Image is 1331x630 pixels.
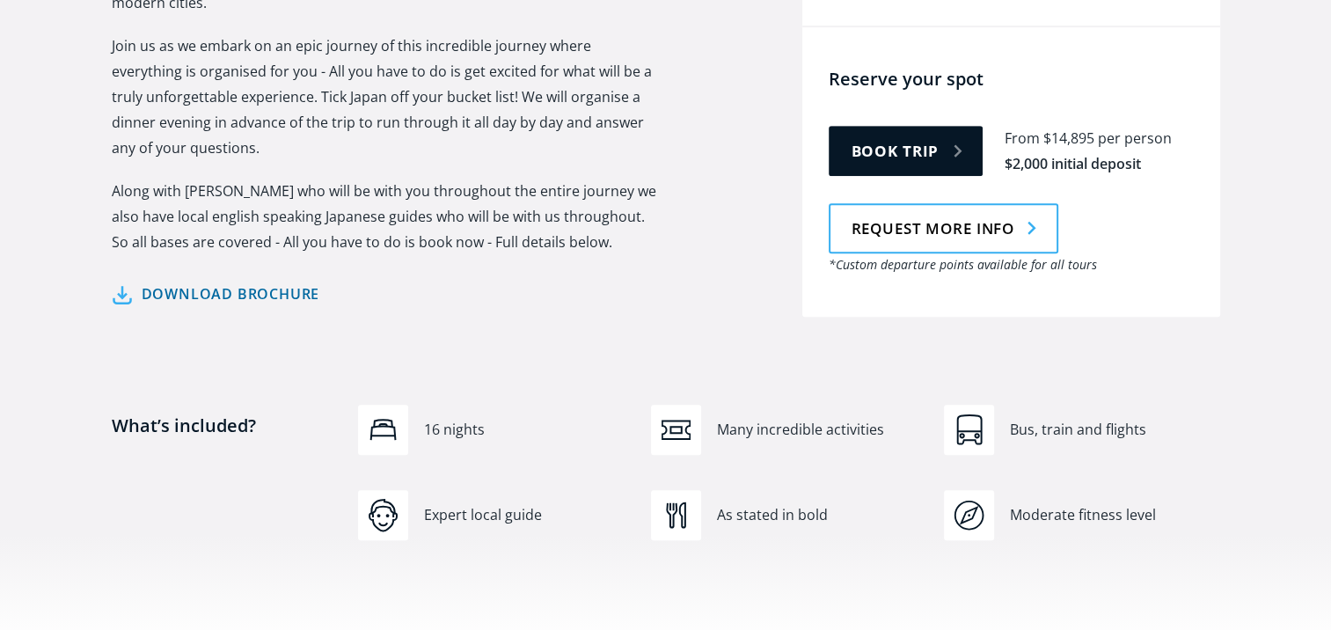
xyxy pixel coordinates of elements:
[1098,128,1172,149] div: per person
[112,179,657,255] p: Along with [PERSON_NAME] who will be with you throughout the entire journey we also have local en...
[829,203,1058,253] a: Request more info
[112,282,320,307] a: Download brochure
[112,33,657,161] p: Join us as we embark on an epic journey of this incredible journey where everything is organised ...
[717,506,926,525] div: As stated in bold
[1005,154,1048,174] div: $2,000
[1010,421,1219,440] div: Bus, train and flights
[424,421,633,440] div: 16 nights
[829,126,984,176] a: Book trip
[829,256,1097,273] em: *Custom departure points available for all tours
[1043,128,1094,149] div: $14,895
[1005,128,1040,149] div: From
[1051,154,1141,174] div: initial deposit
[112,414,340,505] h4: What’s included?
[717,421,926,440] div: Many incredible activities
[829,67,1211,91] h4: Reserve your spot
[1010,506,1219,525] div: Moderate fitness level
[424,506,633,525] div: Expert local guide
